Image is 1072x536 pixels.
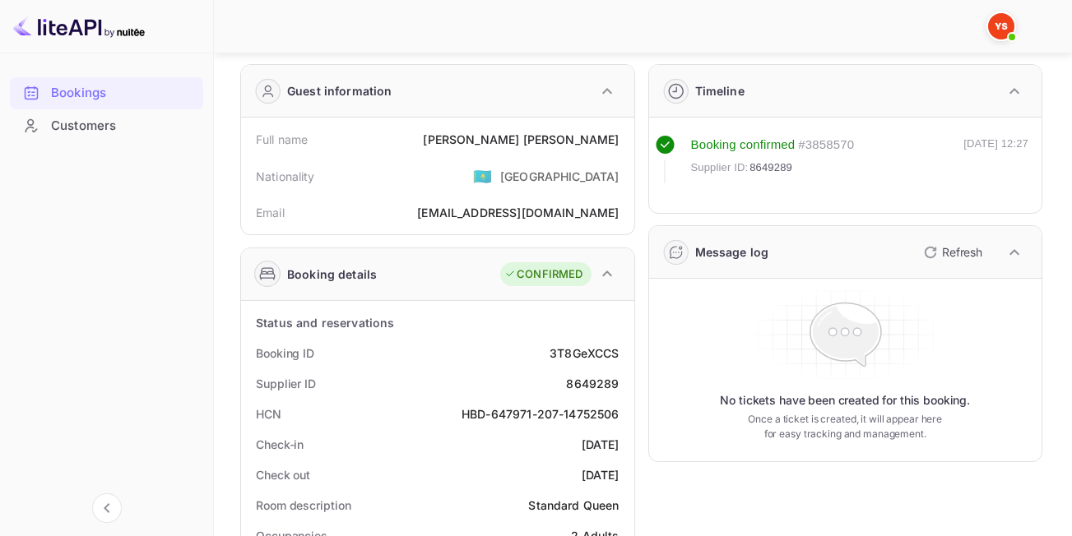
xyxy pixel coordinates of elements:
div: Supplier ID [256,375,316,392]
div: HCN [256,405,281,423]
div: # 3858570 [798,136,854,155]
div: Customers [51,117,195,136]
div: Nationality [256,168,315,185]
div: HBD-647971-207-14752506 [462,405,619,423]
span: 8649289 [749,159,792,176]
div: Check-in [256,436,304,453]
div: Room description [256,497,350,514]
div: [DATE] [582,466,620,483]
p: Once a ticket is created, it will appear here for easy tracking and management. [740,412,949,441]
div: Full name [256,131,308,148]
p: No tickets have been created for this booking. [720,392,970,409]
div: [DATE] 12:27 [963,136,1028,183]
div: Status and reservations [256,314,394,331]
div: Bookings [51,84,195,103]
div: [GEOGRAPHIC_DATA] [500,168,620,185]
div: 3T8GeXCCS [550,344,619,362]
div: Email [256,204,285,221]
a: Bookings [10,77,203,108]
div: [DATE] [582,436,620,453]
div: Booking details [287,266,377,283]
button: Refresh [914,239,989,266]
div: 8649289 [566,375,619,392]
p: Refresh [942,243,982,261]
a: Customers [10,110,203,141]
div: [EMAIL_ADDRESS][DOMAIN_NAME] [417,204,619,221]
img: Yandex Support [988,13,1014,39]
div: Message log [695,243,769,261]
div: Booking confirmed [691,136,796,155]
div: Check out [256,466,310,483]
div: Guest information [287,82,392,99]
span: United States [473,161,492,191]
button: Collapse navigation [92,493,122,523]
div: Timeline [695,82,745,99]
div: Booking ID [256,344,314,362]
img: LiteAPI logo [13,13,145,39]
span: Supplier ID: [691,159,749,176]
div: Bookings [10,77,203,109]
div: Standard Queen [528,497,619,514]
div: [PERSON_NAME] [PERSON_NAME] [423,131,619,148]
div: Customers [10,110,203,142]
div: CONFIRMED [504,266,582,283]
